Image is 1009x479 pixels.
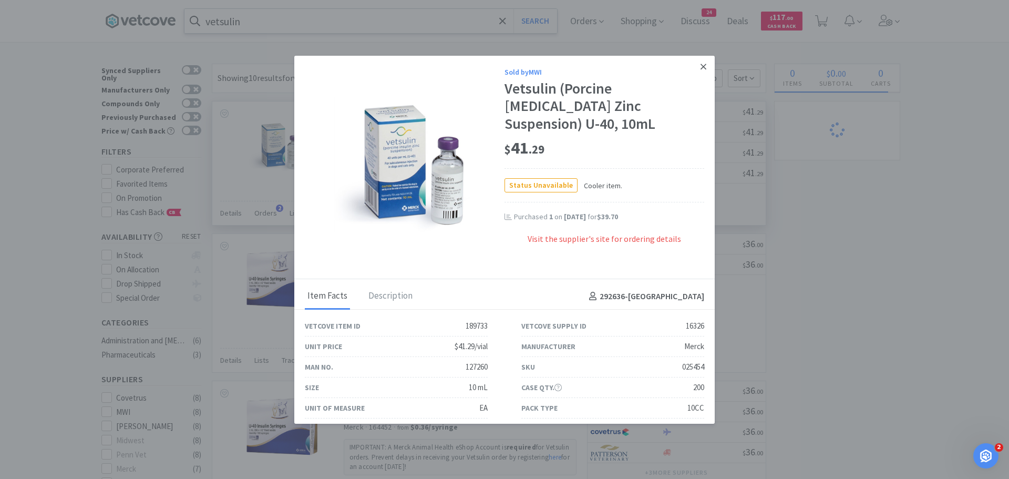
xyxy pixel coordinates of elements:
div: Vetsulin (Porcine [MEDICAL_DATA] Zinc Suspension) U-40, 10mL [504,80,704,133]
div: Manufacturer [521,341,575,352]
div: 025454 [682,361,704,373]
div: Size [305,382,319,393]
div: SKU [521,361,535,373]
span: Cooler item. [578,180,622,191]
div: $41.29/vial [455,340,488,353]
div: Vetcove Item ID [305,320,361,332]
div: Sold by MWI [504,66,704,78]
div: List Price [305,423,341,434]
span: 2 [995,443,1003,452]
div: $41.29 [468,422,488,435]
div: URL [521,423,534,434]
iframe: Intercom live chat [973,443,998,468]
div: Case Qty. [521,382,562,393]
a: View onMWI's Site [644,423,704,433]
div: Unit of Measure [305,402,365,414]
span: 1 [549,212,553,221]
span: . 29 [529,142,544,157]
span: Status Unavailable [505,179,577,192]
div: EA [479,402,488,414]
div: Unit Price [305,341,342,352]
div: Description [366,283,415,310]
div: Merck [684,340,704,353]
div: Purchased on for [514,212,704,222]
div: 10 mL [469,381,488,394]
span: 41 [504,137,544,158]
div: 127260 [466,361,488,373]
div: 200 [693,381,704,394]
div: Visit the supplier's site for ordering details [504,233,704,257]
span: [DATE] [564,212,586,221]
img: 880f8ed471424327971bbcbc91bc09d3_16326.png [334,96,475,232]
span: $39.70 [597,212,618,221]
h4: 292636 - [GEOGRAPHIC_DATA] [585,290,704,303]
div: Pack Type [521,402,558,414]
div: 16326 [686,320,704,332]
div: 189733 [466,320,488,332]
span: $ [504,142,511,157]
div: 10CC [687,402,704,414]
div: Man No. [305,361,333,373]
div: Item Facts [305,283,350,310]
div: Vetcove Supply ID [521,320,586,332]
